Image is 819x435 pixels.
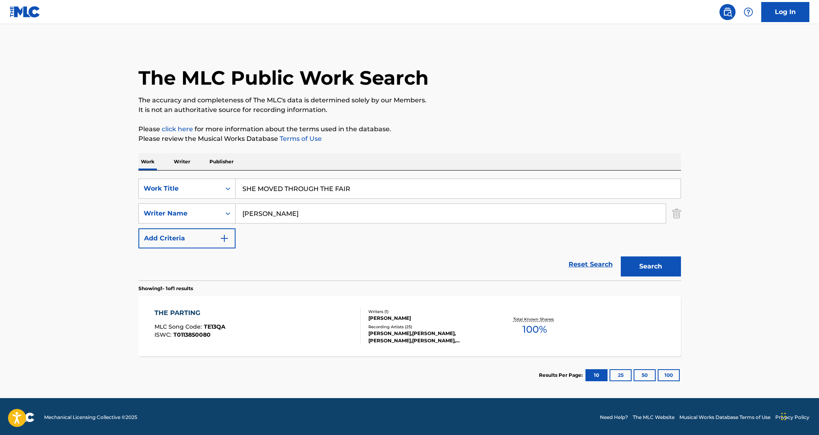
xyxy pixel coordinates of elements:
[138,296,681,356] a: THE PARTINGMLC Song Code:TE13QAISWC:T0113850080Writers (1)[PERSON_NAME]Recording Artists (25)[PER...
[154,323,204,330] span: MLC Song Code :
[672,203,681,224] img: Delete Criterion
[719,4,736,20] a: Public Search
[679,414,770,421] a: Musical Works Database Terms of Use
[144,209,216,218] div: Writer Name
[634,369,656,381] button: 50
[138,228,236,248] button: Add Criteria
[368,315,490,322] div: [PERSON_NAME]
[621,256,681,276] button: Search
[633,414,675,421] a: The MLC Website
[154,331,173,338] span: ISWC :
[278,135,322,142] a: Terms of Use
[204,323,226,330] span: TE13QA
[368,324,490,330] div: Recording Artists ( 25 )
[522,322,547,337] span: 100 %
[513,316,556,322] p: Total Known Shares:
[138,134,681,144] p: Please review the Musical Works Database
[368,309,490,315] div: Writers ( 1 )
[775,414,809,421] a: Privacy Policy
[740,4,756,20] div: Help
[368,330,490,344] div: [PERSON_NAME],[PERSON_NAME], [PERSON_NAME],[PERSON_NAME], [PERSON_NAME], [PERSON_NAME], [PERSON_N...
[779,396,819,435] iframe: Chat Widget
[600,414,628,421] a: Need Help?
[162,125,193,133] a: click here
[44,414,137,421] span: Mechanical Licensing Collective © 2025
[138,124,681,134] p: Please for more information about the terms used in the database.
[10,6,41,18] img: MLC Logo
[138,96,681,105] p: The accuracy and completeness of The MLC's data is determined solely by our Members.
[565,256,617,273] a: Reset Search
[144,184,216,193] div: Work Title
[173,331,211,338] span: T0113850080
[171,153,193,170] p: Writer
[207,153,236,170] p: Publisher
[585,369,608,381] button: 10
[781,405,786,429] div: Drag
[539,372,585,379] p: Results Per Page:
[761,2,809,22] a: Log In
[723,7,732,17] img: search
[744,7,753,17] img: help
[658,369,680,381] button: 100
[610,369,632,381] button: 25
[154,308,226,318] div: THE PARTING
[138,105,681,115] p: It is not an authoritative source for recording information.
[138,153,157,170] p: Work
[138,285,193,292] p: Showing 1 - 1 of 1 results
[138,179,681,281] form: Search Form
[219,234,229,243] img: 9d2ae6d4665cec9f34b9.svg
[138,66,429,90] h1: The MLC Public Work Search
